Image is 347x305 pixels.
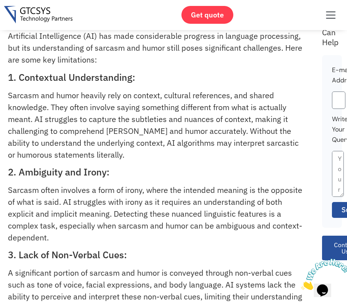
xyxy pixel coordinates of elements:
[8,72,304,83] h2: 1. Contextual Understanding:
[298,255,347,293] iframe: chat widget
[8,249,304,261] h2: 3. Lack of Non-Verbal Cues:
[181,6,233,24] a: Get quote
[191,11,224,19] span: Get quote
[8,90,304,161] p: Sarcasm and humor heavily rely on context, cultural references, and shared knowledge. They often ...
[3,3,52,34] img: Chat attention grabber
[4,6,72,23] img: Gtcsys logo
[8,166,304,178] h2: 2. Ambiguity and Irony:
[8,184,304,244] p: Sarcasm often involves a form of irony, where the intended meaning is the opposite of what is sai...
[332,91,345,109] input: Email
[8,30,304,66] p: Artificial Intelligence (AI) has made considerable progress in language processing, but its under...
